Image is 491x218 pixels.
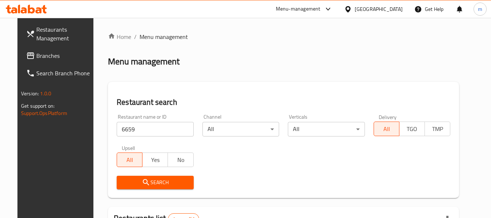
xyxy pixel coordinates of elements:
[117,152,142,167] button: All
[402,124,422,134] span: TGO
[355,5,403,13] div: [GEOGRAPHIC_DATA]
[108,56,180,67] h2: Menu management
[108,32,459,41] nav: breadcrumb
[478,5,482,13] span: m
[134,32,137,41] li: /
[276,5,321,13] div: Menu-management
[377,124,397,134] span: All
[142,152,168,167] button: Yes
[140,32,188,41] span: Menu management
[171,155,190,165] span: No
[36,69,94,78] span: Search Branch Phone
[117,122,193,136] input: Search for restaurant name or ID..
[40,89,51,98] span: 1.0.0
[36,25,94,43] span: Restaurants Management
[374,122,399,136] button: All
[21,89,39,98] span: Version:
[117,97,450,108] h2: Restaurant search
[424,122,450,136] button: TMP
[202,122,279,136] div: All
[122,178,188,187] span: Search
[428,124,447,134] span: TMP
[288,122,365,136] div: All
[145,155,165,165] span: Yes
[20,47,100,64] a: Branches
[117,176,193,189] button: Search
[399,122,425,136] button: TGO
[168,152,193,167] button: No
[20,21,100,47] a: Restaurants Management
[36,51,94,60] span: Branches
[120,155,140,165] span: All
[379,114,397,119] label: Delivery
[122,145,135,150] label: Upsell
[21,108,67,118] a: Support.OpsPlatform
[20,64,100,82] a: Search Branch Phone
[21,101,55,111] span: Get support on:
[108,32,131,41] a: Home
